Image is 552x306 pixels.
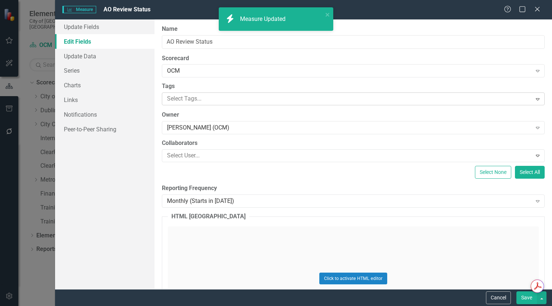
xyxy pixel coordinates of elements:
[515,166,545,179] button: Select All
[162,139,545,147] label: Collaborators
[168,212,249,221] legend: HTML [GEOGRAPHIC_DATA]
[162,111,545,119] label: Owner
[162,54,545,63] label: Scorecard
[167,124,531,132] div: [PERSON_NAME] (OCM)
[55,49,155,63] a: Update Data
[486,291,511,304] button: Cancel
[162,184,545,193] label: Reporting Frequency
[62,6,96,13] span: Measure
[55,34,155,49] a: Edit Fields
[162,25,545,33] label: Name
[55,92,155,107] a: Links
[55,19,155,34] a: Update Fields
[55,122,155,136] a: Peer-to-Peer Sharing
[162,35,545,49] input: Measure Name
[319,273,387,284] button: Click to activate HTML editor
[325,10,330,19] button: close
[55,63,155,78] a: Series
[240,15,287,23] div: Measure Updated
[162,82,545,91] label: Tags
[167,197,531,205] div: Monthly (Starts in [DATE])
[55,78,155,92] a: Charts
[167,67,531,75] div: OCM
[103,6,150,13] span: AO Review Status
[475,166,511,179] button: Select None
[55,107,155,122] a: Notifications
[516,291,537,304] button: Save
